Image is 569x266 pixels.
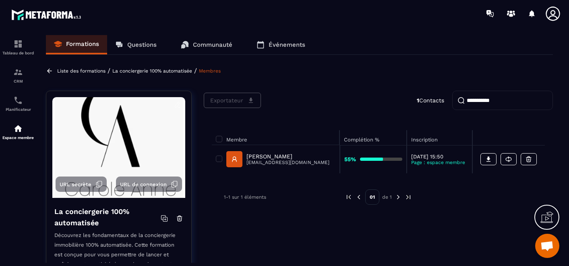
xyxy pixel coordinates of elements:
[246,160,329,165] p: [EMAIL_ADDRESS][DOMAIN_NAME]
[344,156,356,162] strong: 55%
[2,118,34,146] a: automationsautomationsEspace membre
[405,193,412,201] img: next
[193,41,232,48] p: Communauté
[355,193,362,201] img: prev
[411,154,468,160] p: [DATE] 15:50
[11,7,84,22] img: logo
[2,107,34,112] p: Planificateur
[224,194,266,200] p: 1-1 sur 1 éléments
[417,97,444,104] p: Contacts
[212,130,340,145] th: Membre
[2,89,34,118] a: schedulerschedulerPlanificateur
[60,181,91,187] span: URL secrète
[340,130,406,145] th: Complétion %
[246,153,329,160] p: [PERSON_NAME]
[411,160,468,165] p: Page : espace membre
[120,181,167,187] span: URL de connexion
[2,51,34,55] p: Tableau de bord
[46,35,107,54] a: Formations
[194,67,197,75] span: /
[2,33,34,61] a: formationformationTableau de bord
[269,41,305,48] p: Événements
[13,96,23,105] img: scheduler
[395,193,402,201] img: next
[112,68,192,74] a: La conciergerie 100% automatisée
[66,40,99,48] p: Formations
[54,206,161,229] h4: La conciergerie 100% automatisée
[56,177,107,192] button: URL secrète
[382,194,392,200] p: de 1
[127,41,157,48] p: Questions
[13,39,23,49] img: formation
[226,151,329,167] a: [PERSON_NAME][EMAIL_ADDRESS][DOMAIN_NAME]
[57,68,106,74] a: Liste des formations
[199,68,221,74] a: Membres
[13,124,23,133] img: automations
[2,79,34,83] p: CRM
[248,35,313,54] a: Événements
[407,130,473,145] th: Inscription
[2,61,34,89] a: formationformationCRM
[116,177,182,192] button: URL de connexion
[345,193,352,201] img: prev
[52,97,185,198] img: background
[2,135,34,140] p: Espace membre
[173,35,240,54] a: Communauté
[108,67,110,75] span: /
[107,35,165,54] a: Questions
[535,234,559,258] div: Ouvrir le chat
[13,67,23,77] img: formation
[417,97,419,104] strong: 1
[365,189,379,205] p: 01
